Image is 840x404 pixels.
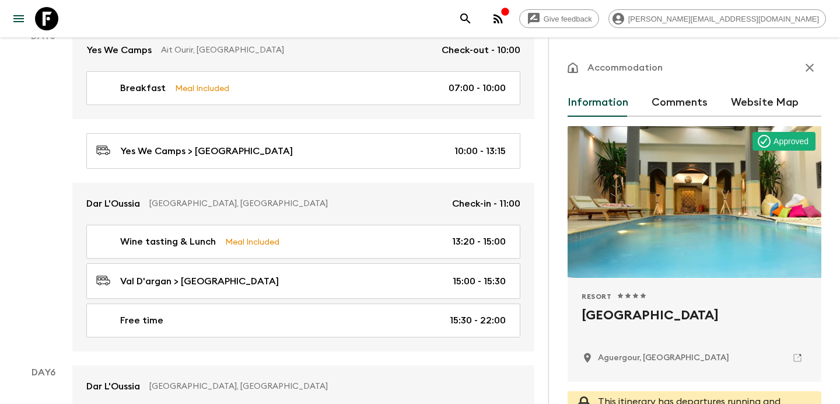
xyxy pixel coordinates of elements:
p: Approved [773,135,808,147]
p: Accommodation [587,61,663,75]
p: Aguergour, Morocco [598,352,729,364]
p: Breakfast [120,81,166,95]
p: Val D'argan > [GEOGRAPHIC_DATA] [120,274,279,288]
p: Free time [120,314,163,328]
p: Wine tasting & Lunch [120,235,216,249]
a: Yes We CampsAit Ourir, [GEOGRAPHIC_DATA]Check-out - 10:00 [72,29,534,71]
h2: [GEOGRAPHIC_DATA] [582,306,807,343]
p: Meal Included [225,235,279,248]
p: 13:20 - 15:00 [452,235,506,249]
p: Yes We Camps [86,43,152,57]
p: Yes We Camps > [GEOGRAPHIC_DATA] [120,144,293,158]
a: Give feedback [519,9,599,28]
div: Photo of Domaine de la Roseraie Resort & Spa [568,126,821,278]
p: Meal Included [175,82,229,95]
p: 10:00 - 13:15 [454,144,506,158]
a: Wine tasting & LunchMeal Included13:20 - 15:00 [86,225,520,259]
button: Comments [652,89,708,117]
a: Yes We Camps > [GEOGRAPHIC_DATA]10:00 - 13:15 [86,133,520,169]
a: Val D'argan > [GEOGRAPHIC_DATA]15:00 - 15:30 [86,263,520,299]
button: search adventures [454,7,477,30]
div: [PERSON_NAME][EMAIL_ADDRESS][DOMAIN_NAME] [608,9,826,28]
p: Check-in - 11:00 [452,197,520,211]
p: Check-out - 10:00 [442,43,520,57]
a: Dar L'Oussia[GEOGRAPHIC_DATA], [GEOGRAPHIC_DATA]Check-in - 11:00 [72,183,534,225]
span: Give feedback [537,15,598,23]
p: Dar L'Oussia [86,197,140,211]
p: [GEOGRAPHIC_DATA], [GEOGRAPHIC_DATA] [149,381,511,392]
p: Ait Ourir, [GEOGRAPHIC_DATA] [161,44,432,56]
button: Information [568,89,628,117]
p: [GEOGRAPHIC_DATA], [GEOGRAPHIC_DATA] [149,198,443,210]
a: Free time15:30 - 22:00 [86,304,520,337]
a: BreakfastMeal Included07:00 - 10:00 [86,71,520,105]
button: Website Map [731,89,799,117]
span: [PERSON_NAME][EMAIL_ADDRESS][DOMAIN_NAME] [622,15,825,23]
p: 15:00 - 15:30 [453,274,506,288]
p: Day 6 [14,365,72,379]
span: Resort [582,292,612,301]
p: Dar L'Oussia [86,379,140,393]
p: 07:00 - 10:00 [449,81,506,95]
button: menu [7,7,30,30]
p: 15:30 - 22:00 [450,314,506,328]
